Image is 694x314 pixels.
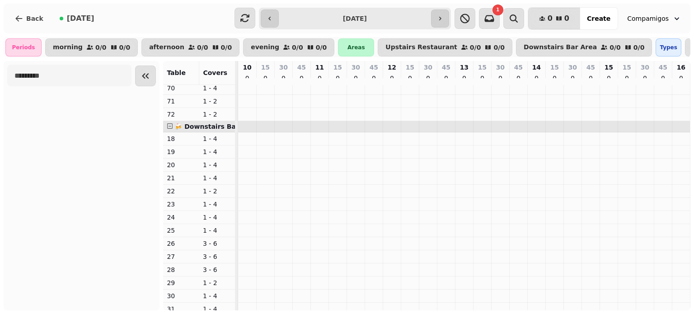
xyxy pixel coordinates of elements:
[406,63,414,72] p: 15
[244,74,251,83] p: 0
[333,63,342,72] p: 15
[516,38,652,56] button: Downstairs Bar Area0/00/0
[623,63,631,72] p: 15
[279,63,288,72] p: 30
[580,8,618,29] button: Create
[550,63,559,72] p: 15
[551,74,558,83] p: 0
[605,63,613,72] p: 15
[141,38,239,56] button: afternoon0/00/0
[532,63,541,72] p: 14
[659,63,667,72] p: 45
[262,74,269,83] p: 0
[424,74,431,83] p: 0
[298,74,305,83] p: 0
[388,74,395,83] p: 0
[378,38,512,56] button: Upstairs Restaurant0/00/0
[119,44,131,51] p: 0 / 0
[203,213,232,222] p: 1 - 4
[67,15,94,22] span: [DATE]
[316,74,323,83] p: 0
[496,63,505,72] p: 30
[167,97,196,106] p: 71
[442,74,450,83] p: 0
[548,15,553,22] span: 0
[167,291,196,300] p: 30
[167,134,196,143] p: 18
[53,44,83,51] p: morning
[203,84,232,93] p: 1 - 4
[203,160,232,169] p: 1 - 4
[460,74,468,83] p: 0
[203,173,232,183] p: 1 - 4
[587,74,594,83] p: 0
[203,134,232,143] p: 1 - 4
[315,63,324,72] p: 11
[493,44,505,51] p: 0 / 0
[5,38,42,56] div: Periods
[203,278,232,287] p: 1 - 2
[203,265,232,274] p: 3 - 6
[659,74,666,83] p: 0
[203,69,227,76] span: Covers
[292,44,303,51] p: 0 / 0
[316,44,327,51] p: 0 / 0
[243,63,251,72] p: 10
[167,305,196,314] p: 31
[352,74,359,83] p: 0
[203,226,232,235] p: 1 - 4
[167,147,196,156] p: 19
[569,74,576,83] p: 0
[197,44,208,51] p: 0 / 0
[338,38,374,56] div: Areas
[167,278,196,287] p: 29
[677,63,685,72] p: 16
[203,187,232,196] p: 1 - 2
[167,226,196,235] p: 25
[167,265,196,274] p: 28
[586,63,595,72] p: 45
[633,44,645,51] p: 0 / 0
[26,15,43,22] span: Back
[460,63,469,72] p: 13
[334,74,341,83] p: 0
[533,74,540,83] p: 0
[251,44,279,51] p: evening
[280,74,287,83] p: 0
[388,63,396,72] p: 12
[627,14,669,23] span: Compamigos
[370,63,378,72] p: 45
[7,8,51,29] button: Back
[528,8,580,29] button: 00
[424,63,432,72] p: 30
[203,252,232,261] p: 3 - 6
[221,44,232,51] p: 0 / 0
[605,74,612,83] p: 0
[174,123,258,130] span: 🍻 Downstairs Bar Area
[478,63,487,72] p: 15
[568,63,577,72] p: 30
[167,200,196,209] p: 23
[203,239,232,248] p: 3 - 6
[641,63,649,72] p: 30
[203,305,232,314] p: 1 - 4
[622,10,687,27] button: Compamigos
[641,74,648,83] p: 0
[243,38,334,56] button: evening0/00/0
[587,15,610,22] span: Create
[261,63,270,72] p: 15
[677,74,685,83] p: 0
[514,63,523,72] p: 45
[203,147,232,156] p: 1 - 4
[52,8,102,29] button: [DATE]
[167,160,196,169] p: 20
[167,110,196,119] p: 72
[406,74,413,83] p: 0
[496,8,499,12] span: 1
[564,15,569,22] span: 0
[167,173,196,183] p: 21
[95,44,107,51] p: 0 / 0
[167,84,196,93] p: 70
[167,252,196,261] p: 27
[478,74,486,83] p: 0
